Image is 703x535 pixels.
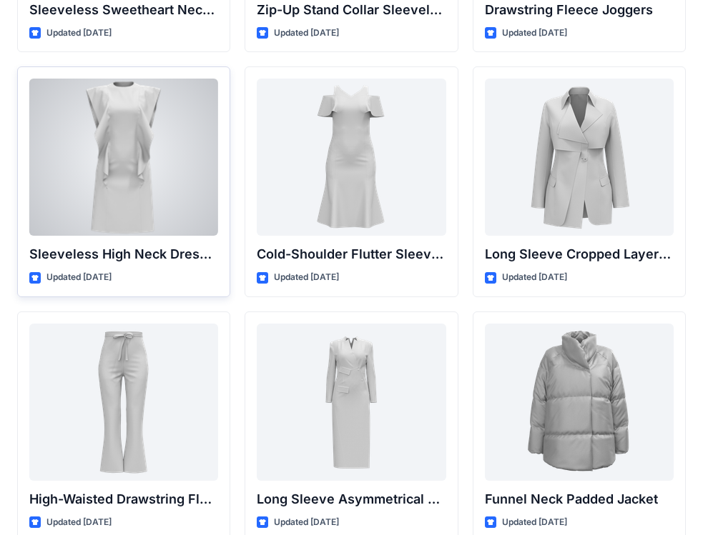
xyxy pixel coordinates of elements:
p: Updated [DATE] [274,26,339,41]
p: Updated [DATE] [274,270,339,285]
p: Updated [DATE] [274,515,339,530]
p: Funnel Neck Padded Jacket [485,489,674,509]
p: Sleeveless High Neck Dress with Front Ruffle [29,244,218,264]
a: Funnel Neck Padded Jacket [485,324,674,481]
a: Long Sleeve Asymmetrical Wrap Midi Dress [257,324,446,481]
p: Updated [DATE] [502,515,567,530]
p: Updated [DATE] [46,270,112,285]
p: High-Waisted Drawstring Flare Trousers [29,489,218,509]
p: Cold-Shoulder Flutter Sleeve Midi Dress [257,244,446,264]
p: Updated [DATE] [46,26,112,41]
p: Updated [DATE] [46,515,112,530]
p: Long Sleeve Cropped Layered Blazer Dress [485,244,674,264]
a: Long Sleeve Cropped Layered Blazer Dress [485,79,674,236]
p: Updated [DATE] [502,270,567,285]
p: Long Sleeve Asymmetrical Wrap Midi Dress [257,489,446,509]
a: Cold-Shoulder Flutter Sleeve Midi Dress [257,79,446,236]
a: Sleeveless High Neck Dress with Front Ruffle [29,79,218,236]
p: Updated [DATE] [502,26,567,41]
a: High-Waisted Drawstring Flare Trousers [29,324,218,481]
